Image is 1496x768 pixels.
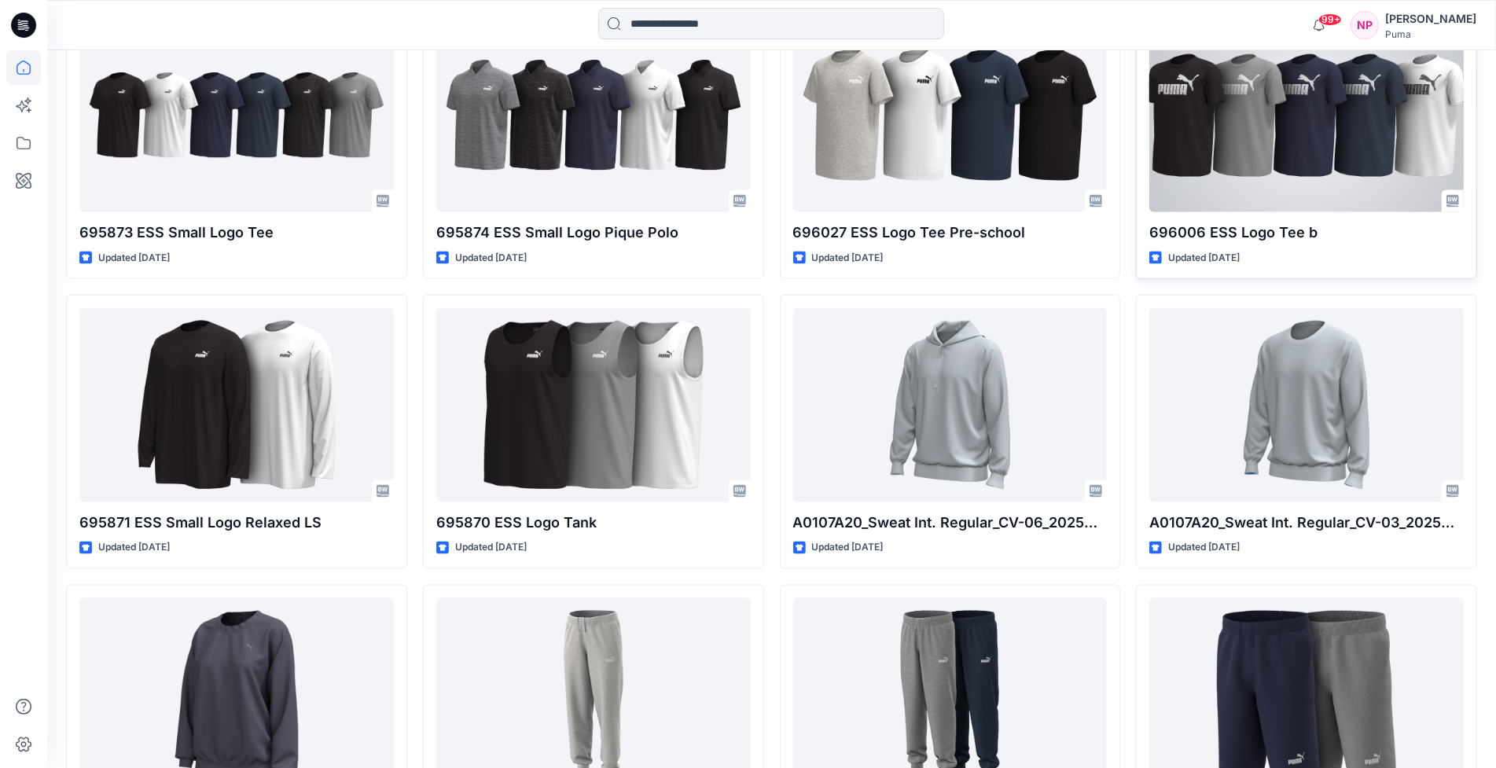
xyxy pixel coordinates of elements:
[436,512,751,534] p: 695870 ESS Logo Tank
[79,18,394,211] a: 695873 ESS Small Logo Tee
[1149,308,1464,502] a: A0107A20_Sweat Int. Regular_CV-03_20250918
[812,250,884,266] p: Updated [DATE]
[793,308,1108,502] a: A0107A20_Sweat Int. Regular_CV-06_20250918
[1149,512,1464,534] p: A0107A20_Sweat Int. Regular_CV-03_20250918
[793,18,1108,211] a: 696027 ESS Logo Tee Pre-school
[1168,250,1240,266] p: Updated [DATE]
[79,222,394,244] p: 695873 ESS Small Logo Tee
[1318,13,1342,26] span: 99+
[1351,11,1379,39] div: NP
[1385,9,1476,28] div: [PERSON_NAME]
[455,250,527,266] p: Updated [DATE]
[793,512,1108,534] p: A0107A20_Sweat Int. Regular_CV-06_20250918
[1149,18,1464,211] a: 696006 ESS Logo Tee b
[793,222,1108,244] p: 696027 ESS Logo Tee Pre-school
[455,540,527,557] p: Updated [DATE]
[98,540,170,557] p: Updated [DATE]
[1149,222,1464,244] p: 696006 ESS Logo Tee b
[812,540,884,557] p: Updated [DATE]
[436,308,751,502] a: 695870 ESS Logo Tank
[436,18,751,211] a: 695874 ESS Small Logo Pique Polo
[98,250,170,266] p: Updated [DATE]
[79,512,394,534] p: 695871 ESS Small Logo Relaxed LS
[1385,28,1476,40] div: Puma
[79,308,394,502] a: 695871 ESS Small Logo Relaxed LS
[436,222,751,244] p: 695874 ESS Small Logo Pique Polo
[1168,540,1240,557] p: Updated [DATE]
